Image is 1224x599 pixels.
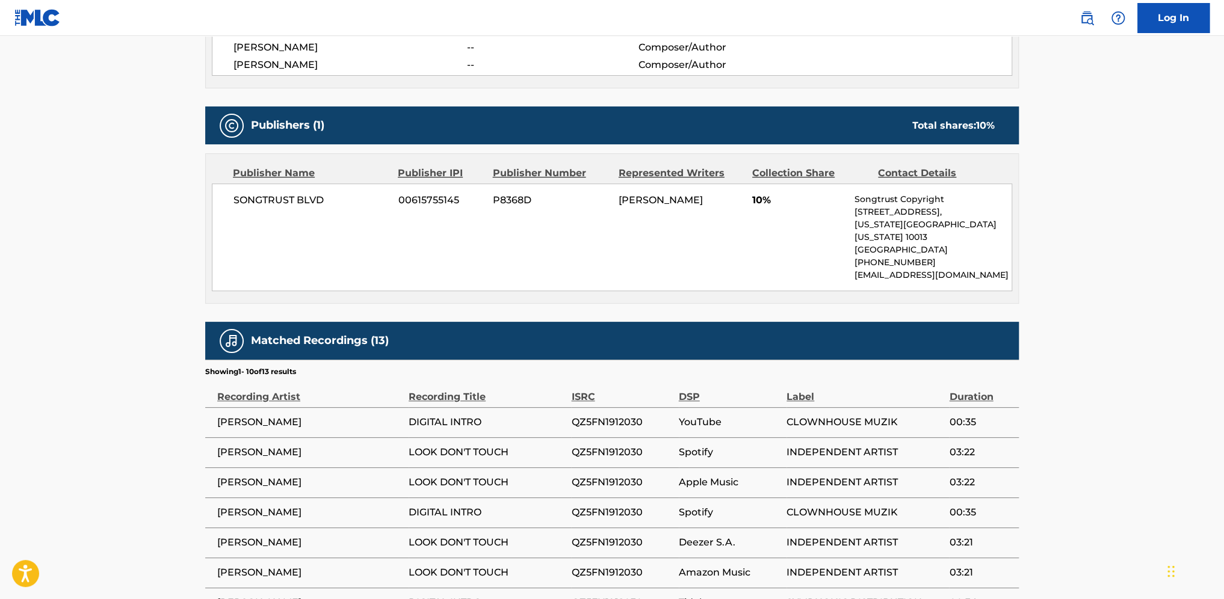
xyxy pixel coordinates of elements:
[679,445,781,459] span: Spotify
[949,475,1013,490] span: 03:22
[949,505,1013,520] span: 00:35
[205,366,296,377] p: Showing 1 - 10 of 13 results
[224,334,239,348] img: Matched Recordings
[1080,11,1094,25] img: search
[233,40,467,55] span: [PERSON_NAME]
[1111,11,1125,25] img: help
[1075,6,1099,30] a: Public Search
[787,565,943,580] span: INDEPENDENT ARTIST
[233,193,389,207] span: SONGTRUST BLVD
[233,58,467,72] span: [PERSON_NAME]
[679,415,781,429] span: YouTube
[251,334,389,348] h5: Matched Recordings (13)
[787,445,943,459] span: INDEPENDENT ARTIST
[1164,541,1224,599] iframe: Chat Widget
[949,535,1013,550] span: 03:21
[409,377,565,404] div: Recording Title
[217,415,403,429] span: [PERSON_NAME]
[912,118,995,133] div: Total shares:
[571,475,672,490] span: QZ5FN1912030
[855,244,1012,256] p: [GEOGRAPHIC_DATA]
[409,535,565,550] span: LOOK DON'T TOUCH
[493,193,610,207] span: P8368D
[679,565,781,580] span: Amazon Music
[492,166,609,180] div: Publisher Number
[787,377,943,404] div: Label
[949,565,1013,580] span: 03:21
[679,475,781,490] span: Apple Music
[787,505,943,520] span: CLOWNHOUSE MUZIK
[14,9,61,26] img: MLC Logo
[878,166,995,180] div: Contact Details
[752,193,845,207] span: 10%
[571,377,672,404] div: ISRC
[217,377,403,404] div: Recording Artist
[571,535,672,550] span: QZ5FN1912030
[1106,6,1130,30] div: Help
[571,565,672,580] span: QZ5FN1912030
[398,166,483,180] div: Publisher IPI
[638,58,794,72] span: Composer/Author
[467,58,638,72] span: --
[787,535,943,550] span: INDEPENDENT ARTIST
[1137,3,1210,33] a: Log In
[752,166,869,180] div: Collection Share
[787,415,943,429] span: CLOWNHOUSE MUZIK
[679,535,781,550] span: Deezer S.A.
[571,445,672,459] span: QZ5FN1912030
[949,445,1013,459] span: 03:22
[409,505,565,520] span: DIGITAL INTRO
[217,445,403,459] span: [PERSON_NAME]
[217,535,403,550] span: [PERSON_NAME]
[233,166,389,180] div: Publisher Name
[409,445,565,459] span: LOOK DON'T TOUCH
[949,377,1013,404] div: Duration
[467,40,638,55] span: --
[217,505,403,520] span: [PERSON_NAME]
[571,415,672,429] span: QZ5FN1912030
[409,475,565,490] span: LOOK DON'T TOUCH
[679,505,781,520] span: Spotify
[409,565,565,580] span: LOOK DON'T TOUCH
[855,269,1012,281] p: [EMAIL_ADDRESS][DOMAIN_NAME]
[409,415,565,429] span: DIGITAL INTRO
[398,193,484,207] span: 00615755145
[224,118,239,133] img: Publishers
[855,256,1012,269] p: [PHONE_NUMBER]
[1167,553,1175,589] div: Drag
[217,565,403,580] span: [PERSON_NAME]
[217,475,403,490] span: [PERSON_NAME]
[949,415,1013,429] span: 00:35
[571,505,672,520] span: QZ5FN1912030
[855,206,1012,218] p: [STREET_ADDRESS],
[976,120,995,131] span: 10 %
[787,475,943,490] span: INDEPENDENT ARTIST
[619,166,743,180] div: Represented Writers
[855,218,1012,244] p: [US_STATE][GEOGRAPHIC_DATA][US_STATE] 10013
[679,377,781,404] div: DSP
[855,193,1012,206] p: Songtrust Copyright
[638,40,794,55] span: Composer/Author
[251,118,324,132] h5: Publishers (1)
[619,194,703,206] span: [PERSON_NAME]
